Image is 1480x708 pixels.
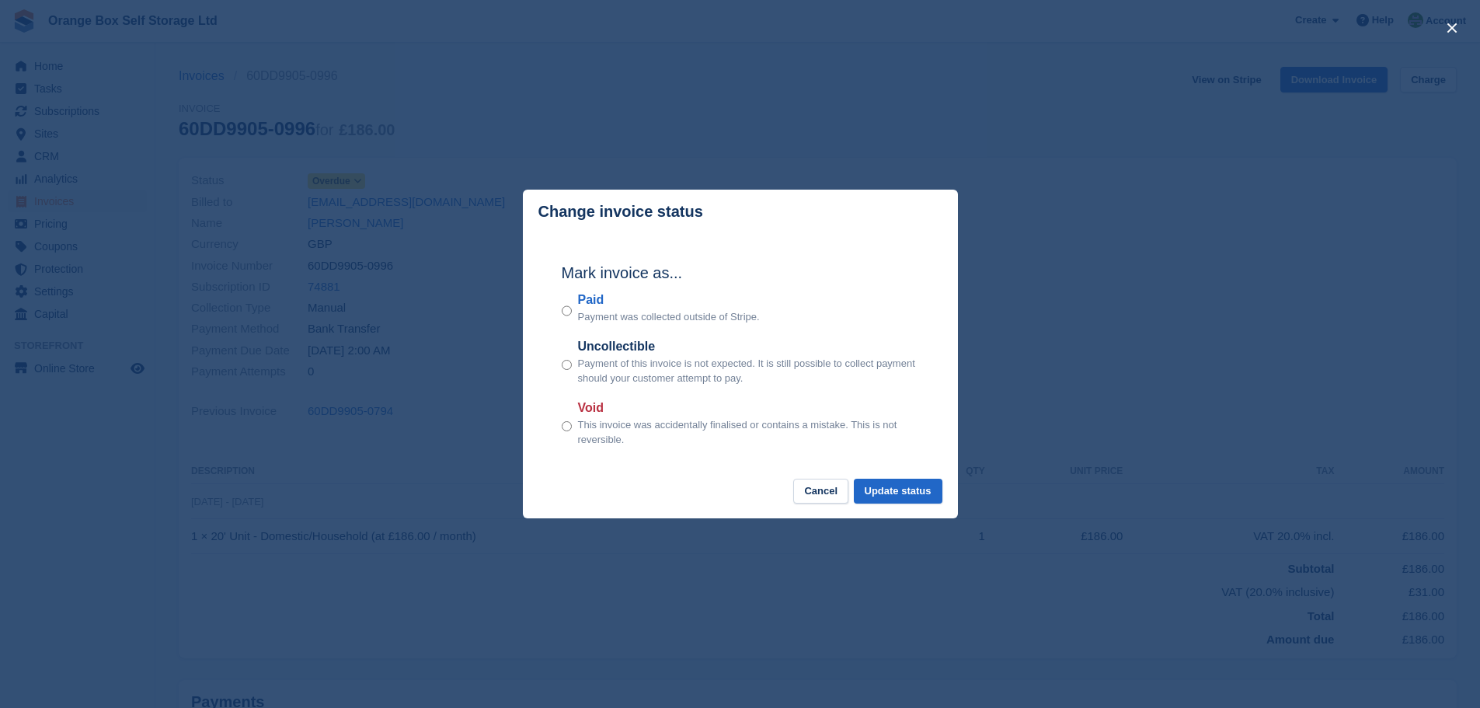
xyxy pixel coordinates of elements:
[854,479,942,504] button: Update status
[538,203,703,221] p: Change invoice status
[578,356,919,386] p: Payment of this invoice is not expected. It is still possible to collect payment should your cust...
[578,417,919,448] p: This invoice was accidentally finalised or contains a mistake. This is not reversible.
[578,337,919,356] label: Uncollectible
[578,291,760,309] label: Paid
[578,399,919,417] label: Void
[1440,16,1464,40] button: close
[793,479,848,504] button: Cancel
[562,261,919,284] h2: Mark invoice as...
[578,309,760,325] p: Payment was collected outside of Stripe.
